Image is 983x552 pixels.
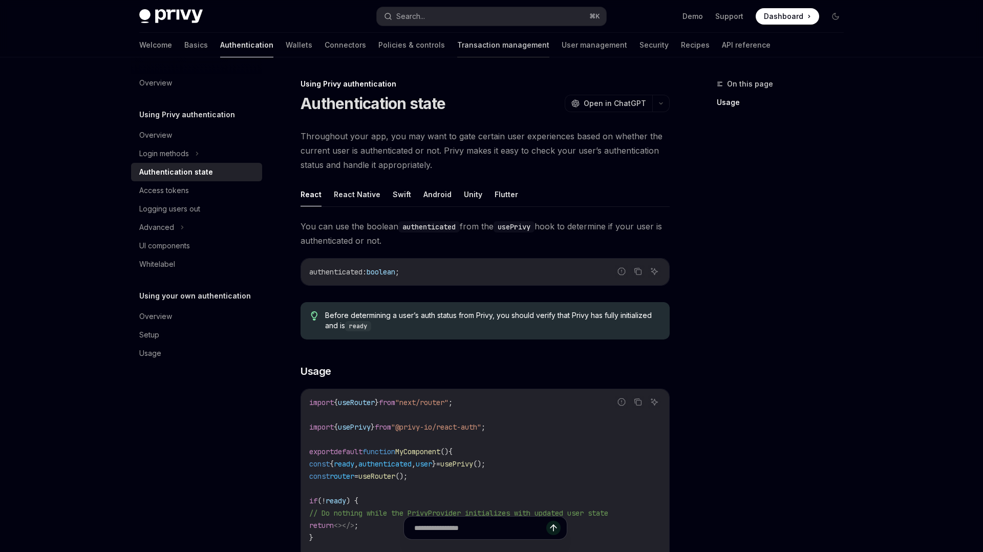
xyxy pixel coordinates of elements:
span: useRouter [358,472,395,481]
a: Overview [131,307,262,326]
div: Overview [139,129,172,141]
span: from [375,422,391,432]
div: UI components [139,240,190,252]
span: } [371,422,375,432]
span: import [309,398,334,407]
span: MyComponent [395,447,440,456]
div: Overview [139,310,172,323]
svg: Tip [311,311,318,321]
span: Dashboard [764,11,803,22]
span: boolean [367,267,395,277]
span: ; [395,267,399,277]
span: Throughout your app, you may want to gate certain user experiences based on whether the current u... [301,129,670,172]
a: Dashboard [756,8,819,25]
a: Recipes [681,33,710,57]
span: Open in ChatGPT [584,98,646,109]
div: Whitelabel [139,258,175,270]
div: Logging users out [139,203,200,215]
span: router [330,472,354,481]
span: if [309,496,317,505]
span: import [309,422,334,432]
span: usePrivy [338,422,371,432]
span: = [354,472,358,481]
span: { [334,398,338,407]
span: { [448,447,453,456]
button: Open in ChatGPT [565,95,652,112]
a: Demo [682,11,703,22]
a: Welcome [139,33,172,57]
span: useRouter [338,398,375,407]
span: authenticated [309,267,362,277]
span: ; [481,422,485,432]
a: Usage [717,94,852,111]
h1: Authentication state [301,94,445,113]
button: Toggle dark mode [827,8,844,25]
a: Support [715,11,743,22]
a: Policies & controls [378,33,445,57]
span: On this page [727,78,773,90]
div: Advanced [139,221,174,233]
div: Overview [139,77,172,89]
a: Access tokens [131,181,262,200]
span: Before determining a user’s auth status from Privy, you should verify that Privy has fully initia... [325,310,659,331]
span: { [330,459,334,469]
button: Copy the contents from the code block [631,395,645,409]
span: // Do nothing while the PrivyProvider initializes with updated user state [309,508,608,518]
span: const [309,459,330,469]
button: Ask AI [648,265,661,278]
button: React [301,182,322,206]
a: Connectors [325,33,366,57]
code: usePrivy [494,221,535,232]
span: , [412,459,416,469]
span: "@privy-io/react-auth" [391,422,481,432]
a: Wallets [286,33,312,57]
span: ( [317,496,322,505]
h5: Using Privy authentication [139,109,235,121]
span: const [309,472,330,481]
span: () [440,447,448,456]
span: (); [395,472,408,481]
div: Setup [139,329,159,341]
span: ⌘ K [589,12,600,20]
a: Setup [131,326,262,344]
button: Report incorrect code [615,395,628,409]
span: : [362,267,367,277]
span: export [309,447,334,456]
span: authenticated [358,459,412,469]
a: Overview [131,126,262,144]
code: ready [345,321,371,331]
button: Report incorrect code [615,265,628,278]
h5: Using your own authentication [139,290,251,302]
span: ready [326,496,346,505]
button: Search...⌘K [377,7,606,26]
div: Usage [139,347,161,359]
a: Security [639,33,669,57]
button: Send message [546,521,561,535]
a: Authentication [220,33,273,57]
span: function [362,447,395,456]
span: ready [334,459,354,469]
button: Copy the contents from the code block [631,265,645,278]
button: Android [423,182,452,206]
button: Ask AI [648,395,661,409]
span: { [334,422,338,432]
span: (); [473,459,485,469]
div: Authentication state [139,166,213,178]
a: Logging users out [131,200,262,218]
span: You can use the boolean from the hook to determine if your user is authenticated or not. [301,219,670,248]
button: Swift [393,182,411,206]
span: } [375,398,379,407]
a: Whitelabel [131,255,262,273]
span: } [432,459,436,469]
a: UI components [131,237,262,255]
code: authenticated [398,221,460,232]
a: Usage [131,344,262,363]
a: User management [562,33,627,57]
span: = [436,459,440,469]
a: Transaction management [457,33,549,57]
a: Authentication state [131,163,262,181]
a: Basics [184,33,208,57]
div: Using Privy authentication [301,79,670,89]
span: ; [448,398,453,407]
span: Usage [301,364,331,378]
